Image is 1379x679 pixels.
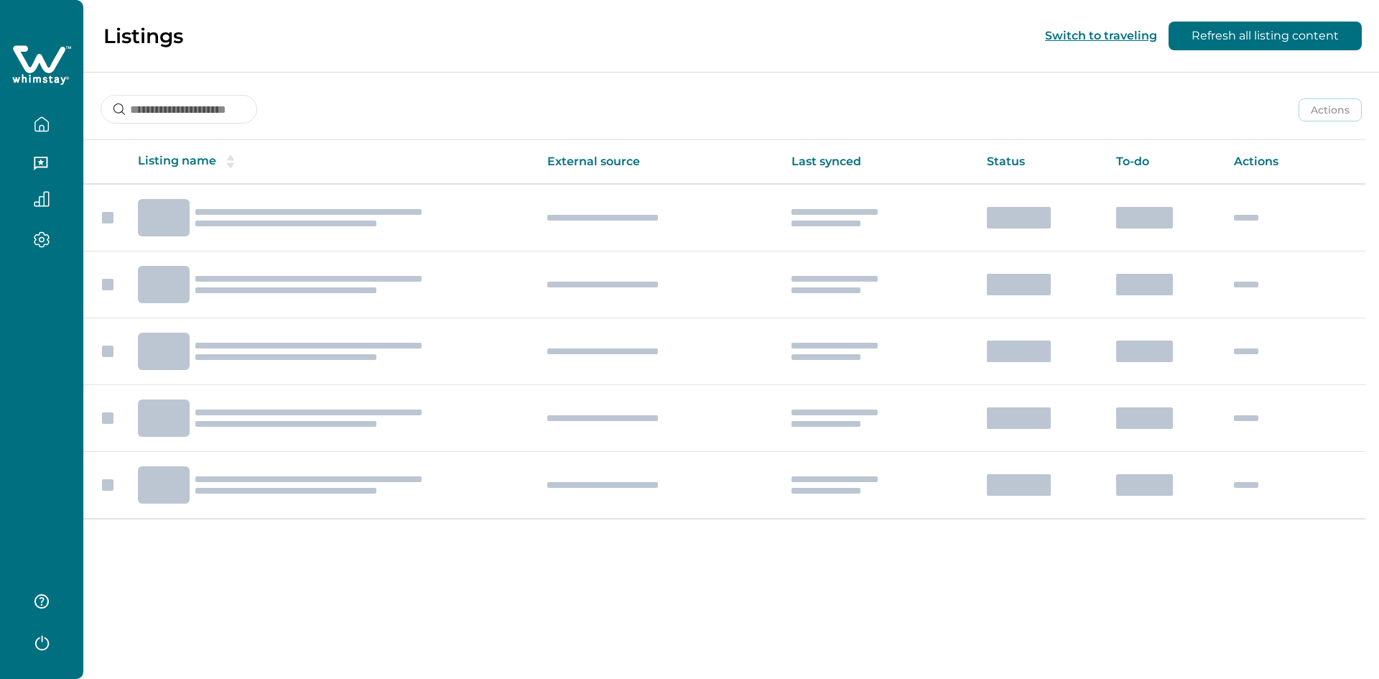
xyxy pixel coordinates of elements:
th: External source [536,140,780,184]
th: To-do [1105,140,1223,184]
th: Status [975,140,1104,184]
button: Switch to traveling [1045,29,1157,42]
button: Actions [1299,98,1362,121]
th: Listing name [126,140,536,184]
button: sorting [216,154,245,169]
button: Refresh all listing content [1169,22,1362,50]
th: Last synced [780,140,975,184]
p: Listings [103,24,183,48]
th: Actions [1222,140,1365,184]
